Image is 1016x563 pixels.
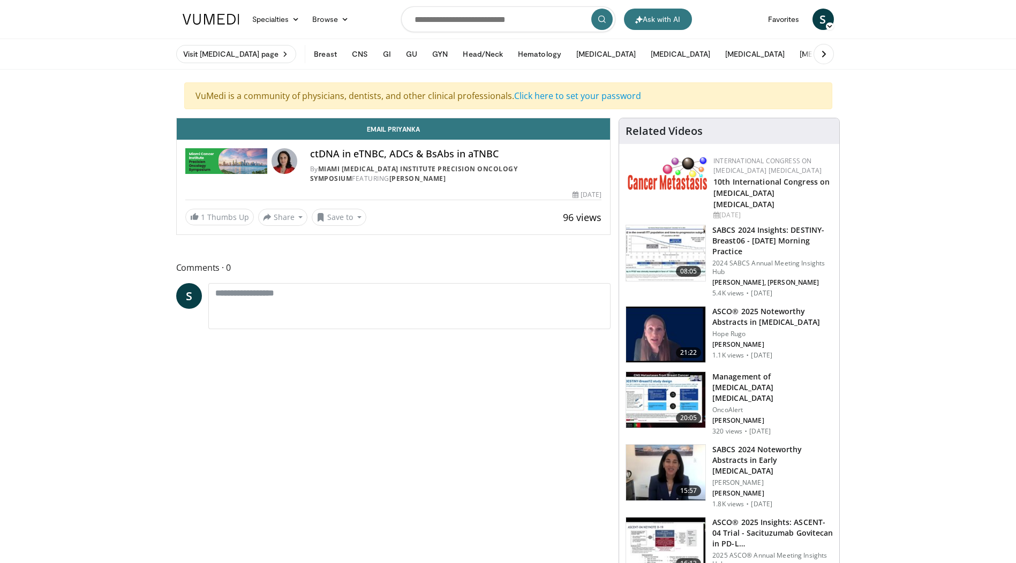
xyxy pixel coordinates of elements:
[426,43,454,65] button: GYN
[712,500,744,508] p: 1.8K views
[762,9,806,30] a: Favorites
[310,164,518,183] a: Miami [MEDICAL_DATA] Institute Precision Oncology Symposium
[712,517,833,549] h3: ASCO® 2025 Insights: ASCENT-04 Trial - Sacituzumab Govitecan in PD-L…
[712,489,833,498] p: [PERSON_NAME]
[751,289,772,298] p: [DATE]
[626,445,705,500] img: 91044242-1a7c-4ea2-81be-ac97645ae033.150x105_q85_crop-smart_upscale.jpg
[626,372,705,428] img: cc08dfe0-1e0d-42e4-aace-5db179042527.150x105_q85_crop-smart_upscale.jpg
[712,225,833,257] h3: SABCS 2024 Insights: DESTINY-Breast06 - [DATE] Morning Practice
[307,43,343,65] button: Breast
[793,43,866,65] button: [MEDICAL_DATA]
[712,478,833,487] p: [PERSON_NAME]
[719,43,791,65] button: [MEDICAL_DATA]
[176,45,297,63] a: Visit [MEDICAL_DATA] page
[626,307,705,362] img: 3d9d22fd-0cff-4266-94b4-85ed3e18f7c3.150x105_q85_crop-smart_upscale.jpg
[377,43,397,65] button: GI
[389,174,446,183] a: [PERSON_NAME]
[310,148,601,160] h4: ctDNA in eTNBC, ADCs & BsAbs in aTNBC
[746,289,749,298] div: ·
[712,416,833,425] p: [PERSON_NAME]
[626,225,705,281] img: 8745690b-123d-4c02-82ab-7e27427bd91b.150x105_q85_crop-smart_upscale.jpg
[514,90,641,102] a: Click here to set your password
[628,156,708,190] img: 6ff8bc22-9509-4454-a4f8-ac79dd3b8976.png.150x105_q85_autocrop_double_scale_upscale_version-0.2.png
[401,6,615,32] input: Search topics, interventions
[184,82,832,109] div: VuMedi is a community of physicians, dentists, and other clinical professionals.
[345,43,374,65] button: CNS
[749,427,771,436] p: [DATE]
[626,306,833,363] a: 21:22 ASCO® 2025 Noteworthy Abstracts in [MEDICAL_DATA] Hope Rugo [PERSON_NAME] 1.1K views · [DATE]
[712,289,744,298] p: 5.4K views
[712,340,833,349] p: [PERSON_NAME]
[746,500,749,508] div: ·
[201,212,205,222] span: 1
[712,278,833,287] p: [PERSON_NAME], [PERSON_NAME]
[751,351,772,360] p: [DATE]
[713,156,822,175] a: International Congress on [MEDICAL_DATA] [MEDICAL_DATA]
[712,351,744,360] p: 1.1K views
[624,9,692,30] button: Ask with AI
[812,9,834,30] a: S
[626,444,833,508] a: 15:57 SABCS 2024 Noteworthy Abstracts in Early [MEDICAL_DATA] [PERSON_NAME] [PERSON_NAME] 1.8K vi...
[712,444,833,476] h3: SABCS 2024 Noteworthy Abstracts in Early [MEDICAL_DATA]
[712,259,833,276] p: 2024 SABCS Annual Meeting Insights Hub
[712,306,833,328] h3: ASCO® 2025 Noteworthy Abstracts in [MEDICAL_DATA]
[183,14,239,25] img: VuMedi Logo
[176,261,611,275] span: Comments 0
[310,164,601,184] div: By FEATURING
[712,330,833,338] p: Hope Rugo
[712,371,833,404] h3: Management of [MEDICAL_DATA] [MEDICAL_DATA]
[676,347,702,358] span: 21:22
[185,209,254,225] a: 1 Thumbs Up
[272,148,297,174] img: Avatar
[626,371,833,436] a: 20:05 Management of [MEDICAL_DATA] [MEDICAL_DATA] OncoAlert [PERSON_NAME] 320 views · [DATE]
[744,427,747,436] div: ·
[456,43,509,65] button: Head/Neck
[258,209,308,226] button: Share
[644,43,717,65] button: [MEDICAL_DATA]
[676,485,702,496] span: 15:57
[176,283,202,309] a: S
[713,177,830,209] a: 10th International Congress on [MEDICAL_DATA] [MEDICAL_DATA]
[676,266,702,277] span: 08:05
[746,351,749,360] div: ·
[573,190,601,200] div: [DATE]
[676,413,702,423] span: 20:05
[563,211,601,224] span: 96 views
[626,125,703,138] h4: Related Videos
[246,9,306,30] a: Specialties
[400,43,424,65] button: GU
[177,118,611,140] a: Email Priyanka
[511,43,568,65] button: Hematology
[306,9,355,30] a: Browse
[626,225,833,298] a: 08:05 SABCS 2024 Insights: DESTINY-Breast06 - [DATE] Morning Practice 2024 SABCS Annual Meeting I...
[312,209,366,226] button: Save to
[185,148,267,174] img: Miami Cancer Institute Precision Oncology Symposium
[751,500,772,508] p: [DATE]
[712,427,742,436] p: 320 views
[712,406,833,414] p: OncoAlert
[570,43,642,65] button: [MEDICAL_DATA]
[713,210,831,220] div: [DATE]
